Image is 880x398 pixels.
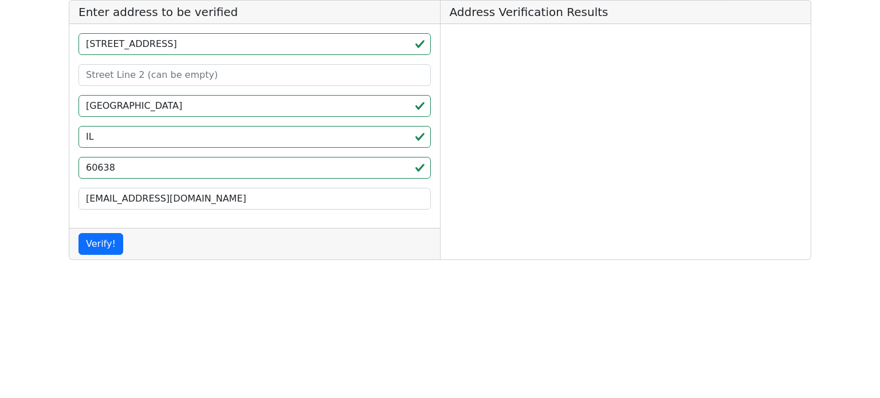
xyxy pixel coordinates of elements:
button: Verify! [78,233,123,255]
input: Your Email [78,188,431,210]
input: Street Line 1 [78,33,431,55]
input: Street Line 2 (can be empty) [78,64,431,86]
input: City [78,95,431,117]
input: 2-Letter State [78,126,431,148]
h5: Address Verification Results [441,1,811,24]
h5: Enter address to be verified [69,1,440,24]
input: ZIP code 5 or 5+4 [78,157,431,179]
